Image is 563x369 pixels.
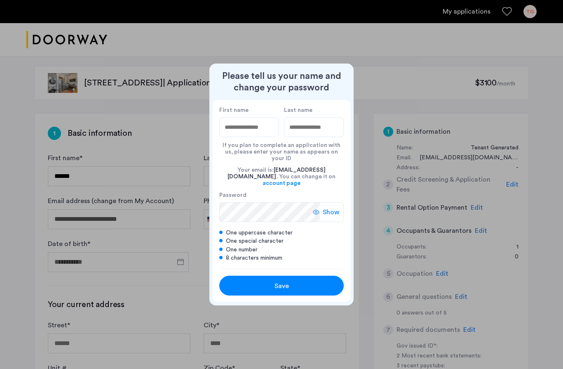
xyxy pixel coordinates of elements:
[219,246,344,254] div: One number
[228,167,326,180] span: [EMAIL_ADDRESS][DOMAIN_NAME]
[213,70,350,93] h2: Please tell us your name and change your password
[284,106,344,114] label: Last name
[219,162,344,192] div: Your email is: . You can change it on
[263,180,300,187] a: account page
[274,281,289,291] span: Save
[323,207,340,217] span: Show
[219,254,344,262] div: 8 characters minimum
[219,237,344,245] div: One special character
[219,192,320,199] label: Password
[219,106,279,114] label: First name
[219,229,344,237] div: One uppercase character
[219,276,344,296] button: button
[219,137,344,162] div: If you plan to complete an application with us, please enter your name as appears on your ID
